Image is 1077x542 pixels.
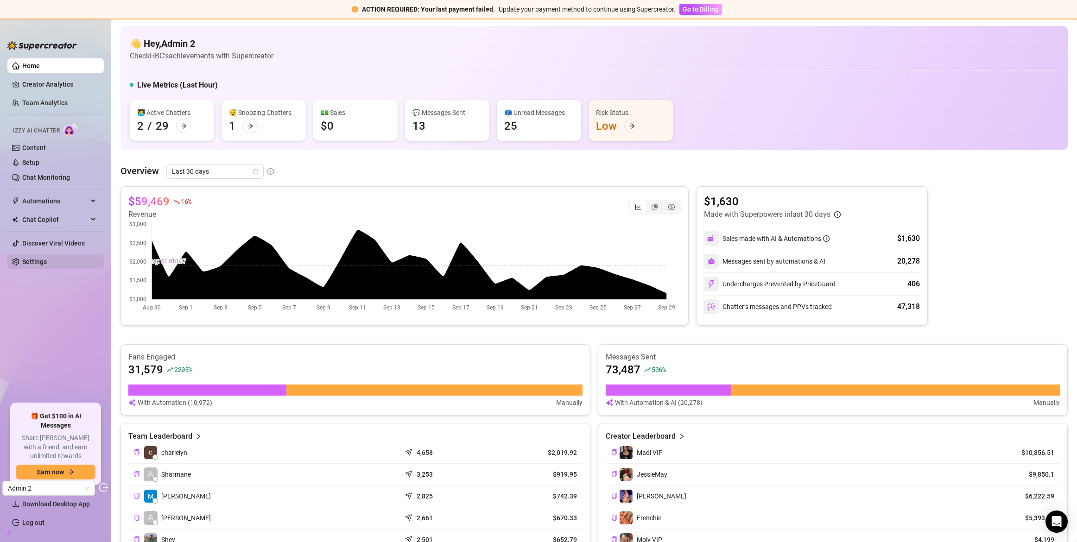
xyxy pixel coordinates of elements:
span: copy [611,493,617,499]
span: info-circle [834,211,841,218]
span: Download Desktop App [22,500,90,508]
div: $1,630 [897,233,920,244]
a: Settings [22,258,47,265]
span: send [405,490,414,499]
span: right [195,431,202,442]
article: With Automation (10,972) [138,397,212,408]
button: Earn nowarrow-right [16,465,95,479]
article: With Automation & AI (20,278) [615,397,703,408]
span: Admin 2 [8,481,89,495]
article: $59,469 [128,194,170,209]
strong: ACTION REQUIRED: Your last payment failed. [362,6,495,13]
img: Michel Babaran [144,490,157,503]
a: Team Analytics [22,99,68,107]
span: user [147,471,154,478]
span: arrow-right [68,469,74,475]
span: thunderbolt [12,197,19,205]
span: Chat Copilot [22,212,88,227]
img: charielyn [144,446,157,459]
div: 406 [907,278,920,290]
article: Check HBC's achievements with Supercreator [130,50,273,62]
div: 13 [412,119,425,133]
article: Creator Leaderboard [606,431,676,442]
span: copy [611,449,617,455]
a: Go to Billing [679,6,722,13]
a: Log out [22,519,44,526]
button: Copy Creator ID [611,492,617,499]
span: Izzy AI Chatter [13,126,60,135]
img: AI Chatter [63,123,78,136]
div: 2 [137,119,144,133]
span: [PERSON_NAME] [161,513,211,523]
article: 4,658 [417,448,433,457]
button: Copy Creator ID [611,471,617,478]
span: send [405,468,414,478]
img: svg%3e [708,258,715,265]
h5: Live Metrics (Last Hour) [137,80,218,91]
span: 🎁 Get $100 in AI Messages [16,412,95,430]
img: Chyna [620,490,633,503]
span: send [405,447,414,456]
div: 29 [156,119,169,133]
button: Go to Billing [679,4,722,15]
span: download [12,500,19,508]
div: segmented control [629,200,681,214]
article: Overview [120,164,159,178]
div: 47,318 [897,301,920,312]
a: Home [22,62,40,69]
span: dollar-circle [668,204,675,210]
span: calendar [253,169,259,174]
button: Copy Creator ID [611,514,617,521]
span: rise [167,366,173,373]
span: copy [134,471,140,477]
span: copy [134,515,140,521]
span: copy [134,449,140,455]
span: exclamation-circle [352,6,358,13]
span: info-circle [823,235,830,242]
img: svg%3e [707,234,716,243]
div: Open Intercom Messenger [1045,510,1068,533]
span: Sharmane [161,469,191,479]
a: Setup [22,159,39,166]
a: Creator Analytics [22,77,96,92]
button: Copy Teammate ID [134,471,140,478]
div: 😴 Snoozing Chatters [229,107,298,118]
img: JessieMay [620,468,633,481]
div: 25 [504,119,517,133]
span: charielyn [161,447,187,458]
a: Discover Viral Videos [22,239,85,247]
article: Manually [1033,397,1060,408]
article: 73,487 [606,362,640,377]
article: $5,393.18 [1012,513,1054,523]
a: Content [22,144,46,151]
span: Earn now [37,468,64,476]
span: 2205 % [174,365,192,374]
article: $742.39 [497,492,577,501]
span: Go to Billing [683,6,719,13]
span: copy [611,515,617,521]
img: svg%3e [606,397,613,408]
span: Share [PERSON_NAME] with a friend, and earn unlimited rewards [16,434,95,461]
div: 📪 Unread Messages [504,107,574,118]
article: $2,019.92 [497,448,577,457]
span: send [405,512,414,521]
div: Sales made with AI & Automations [722,233,830,244]
span: arrow-right [247,123,253,129]
div: 💬 Messages Sent [412,107,482,118]
div: 💵 Sales [321,107,390,118]
span: Frenchie [637,514,661,522]
span: build [5,529,11,536]
div: Undercharges Prevented by PriceGuard [704,277,836,291]
article: 31,579 [128,362,163,377]
article: $9,850.1 [1012,470,1054,479]
img: Chat Copilot [12,216,18,223]
img: svg%3e [707,303,716,311]
img: logo-BBDzfeDw.svg [7,41,77,50]
span: 536 % [652,365,666,374]
article: $1,630 [704,194,841,209]
article: $919.95 [497,470,577,479]
div: Messages sent by automations & AI [704,254,825,269]
span: 16 % [181,197,191,206]
article: Manually [556,397,583,408]
div: $0 [321,119,334,133]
